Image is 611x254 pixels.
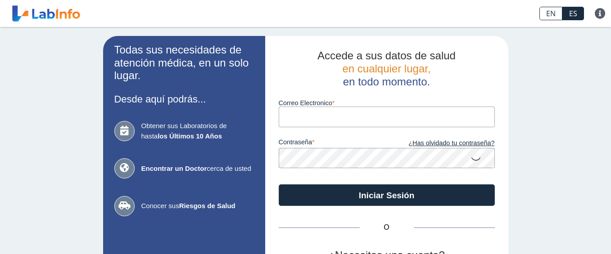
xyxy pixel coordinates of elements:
[342,62,430,75] span: en cualquier lugar,
[279,184,495,206] button: Iniciar Sesión
[317,49,456,62] span: Accede a sus datos de salud
[387,138,495,148] a: ¿Has olvidado tu contraseña?
[539,7,562,20] a: EN
[141,121,254,141] span: Obtener sus Laboratorios de hasta
[279,138,387,148] label: contraseña
[114,94,254,105] h3: Desde aquí podrás...
[360,222,414,233] span: O
[141,164,254,174] span: cerca de usted
[179,202,235,209] b: Riesgos de Salud
[141,165,207,172] b: Encontrar un Doctor
[141,201,254,211] span: Conocer sus
[343,76,430,88] span: en todo momento.
[114,44,254,82] h2: Todas sus necesidades de atención médica, en un solo lugar.
[279,99,495,107] label: Correo Electronico
[158,132,222,140] b: los Últimos 10 Años
[562,7,584,20] a: ES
